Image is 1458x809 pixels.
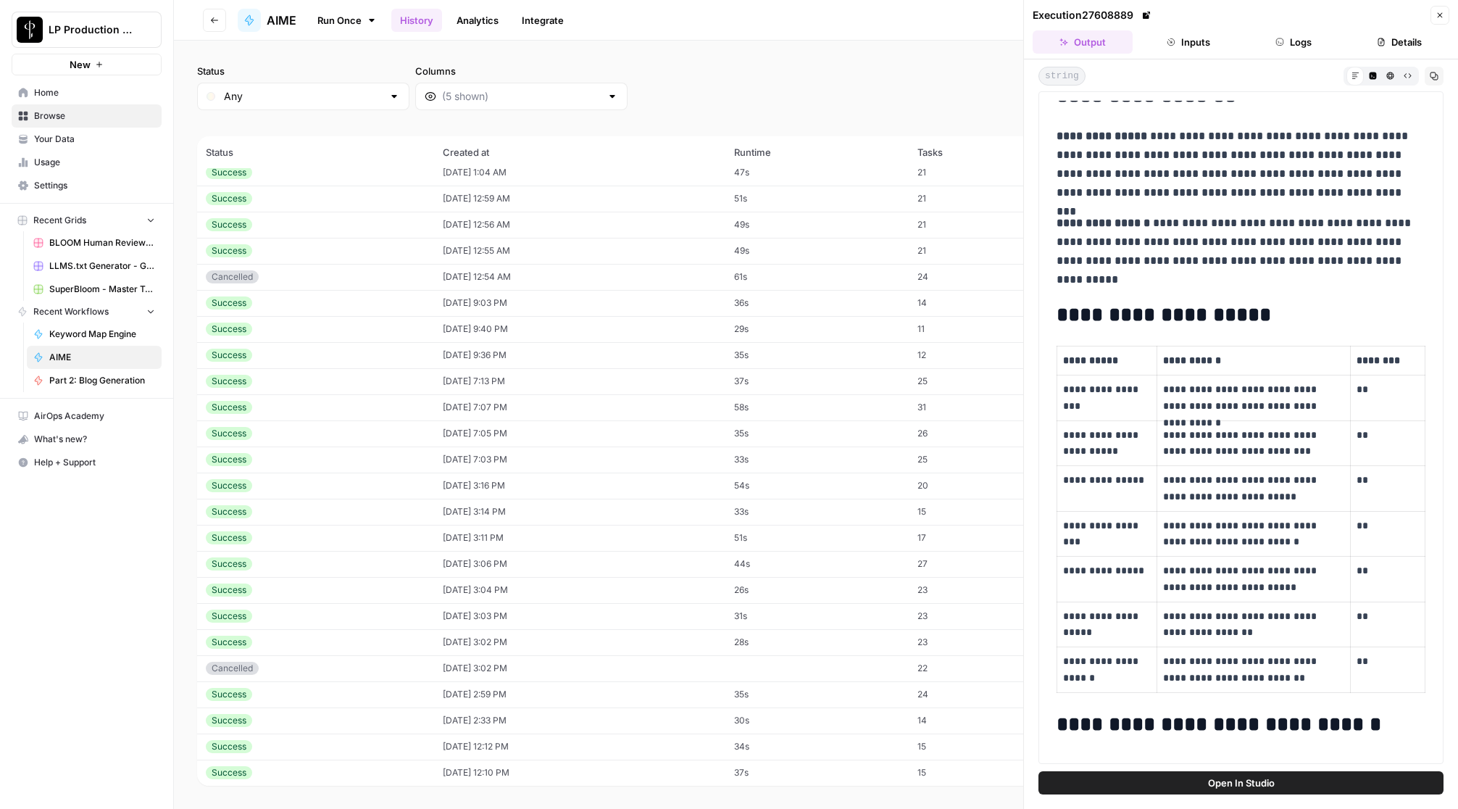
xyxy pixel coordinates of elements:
[434,186,725,212] td: [DATE] 12:59 AM
[725,629,909,655] td: 28s
[725,447,909,473] td: 33s
[909,342,1053,368] td: 12
[1208,776,1275,790] span: Open In Studio
[442,89,601,104] input: (5 shown)
[12,428,162,451] button: What's new?
[725,186,909,212] td: 51s
[206,610,252,623] div: Success
[434,420,725,447] td: [DATE] 7:05 PM
[206,270,259,283] div: Cancelled
[725,525,909,551] td: 51s
[224,89,383,104] input: Any
[434,368,725,394] td: [DATE] 7:13 PM
[909,420,1053,447] td: 26
[197,136,434,168] th: Status
[909,394,1053,420] td: 31
[434,159,725,186] td: [DATE] 1:04 AM
[206,766,252,779] div: Success
[1138,30,1238,54] button: Inputs
[27,231,162,254] a: BLOOM Human Review (ver2)
[206,453,252,466] div: Success
[49,374,155,387] span: Part 2: Blog Generation
[909,551,1053,577] td: 27
[909,681,1053,708] td: 24
[12,104,162,128] a: Browse
[33,214,86,227] span: Recent Grids
[434,264,725,290] td: [DATE] 12:54 AM
[909,760,1053,786] td: 15
[206,584,252,597] div: Success
[206,714,252,727] div: Success
[49,22,136,37] span: LP Production Workloads
[206,479,252,492] div: Success
[434,760,725,786] td: [DATE] 12:10 PM
[725,734,909,760] td: 34s
[206,401,252,414] div: Success
[33,305,109,318] span: Recent Workflows
[725,264,909,290] td: 61s
[1033,8,1154,22] div: Execution 27608889
[434,681,725,708] td: [DATE] 2:59 PM
[12,54,162,75] button: New
[12,428,161,450] div: What's new?
[49,236,155,249] span: BLOOM Human Review (ver2)
[434,734,725,760] td: [DATE] 12:12 PM
[909,499,1053,525] td: 15
[206,218,252,231] div: Success
[12,128,162,151] a: Your Data
[434,551,725,577] td: [DATE] 3:06 PM
[909,708,1053,734] td: 14
[909,238,1053,264] td: 21
[725,159,909,186] td: 47s
[308,8,386,33] a: Run Once
[725,499,909,525] td: 33s
[909,186,1053,212] td: 21
[434,238,725,264] td: [DATE] 12:55 AM
[725,316,909,342] td: 29s
[34,410,155,423] span: AirOps Academy
[909,290,1053,316] td: 14
[725,708,909,734] td: 30s
[909,629,1053,655] td: 23
[434,499,725,525] td: [DATE] 3:14 PM
[12,451,162,474] button: Help + Support
[434,136,725,168] th: Created at
[434,655,725,681] td: [DATE] 3:02 PM
[12,404,162,428] a: AirOps Academy
[434,447,725,473] td: [DATE] 7:03 PM
[49,351,155,364] span: AIME
[909,577,1053,603] td: 23
[434,525,725,551] td: [DATE] 3:11 PM
[725,212,909,238] td: 49s
[725,577,909,603] td: 26s
[434,342,725,368] td: [DATE] 9:36 PM
[909,264,1053,290] td: 24
[49,260,155,273] span: LLMS.txt Generator - Grid
[725,603,909,629] td: 31s
[12,12,162,48] button: Workspace: LP Production Workloads
[513,9,572,32] a: Integrate
[34,133,155,146] span: Your Data
[34,156,155,169] span: Usage
[725,551,909,577] td: 44s
[434,708,725,734] td: [DATE] 2:33 PM
[34,86,155,99] span: Home
[1038,771,1444,795] button: Open In Studio
[206,349,252,362] div: Success
[725,238,909,264] td: 49s
[206,662,259,675] div: Cancelled
[197,64,409,78] label: Status
[909,212,1053,238] td: 21
[49,328,155,341] span: Keyword Map Engine
[49,283,155,296] span: SuperBloom - Master Topic List
[909,447,1053,473] td: 25
[70,57,91,72] span: New
[27,323,162,346] a: Keyword Map Engine
[909,473,1053,499] td: 20
[1033,30,1133,54] button: Output
[415,64,628,78] label: Columns
[448,9,507,32] a: Analytics
[909,655,1053,681] td: 22
[434,629,725,655] td: [DATE] 3:02 PM
[725,342,909,368] td: 35s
